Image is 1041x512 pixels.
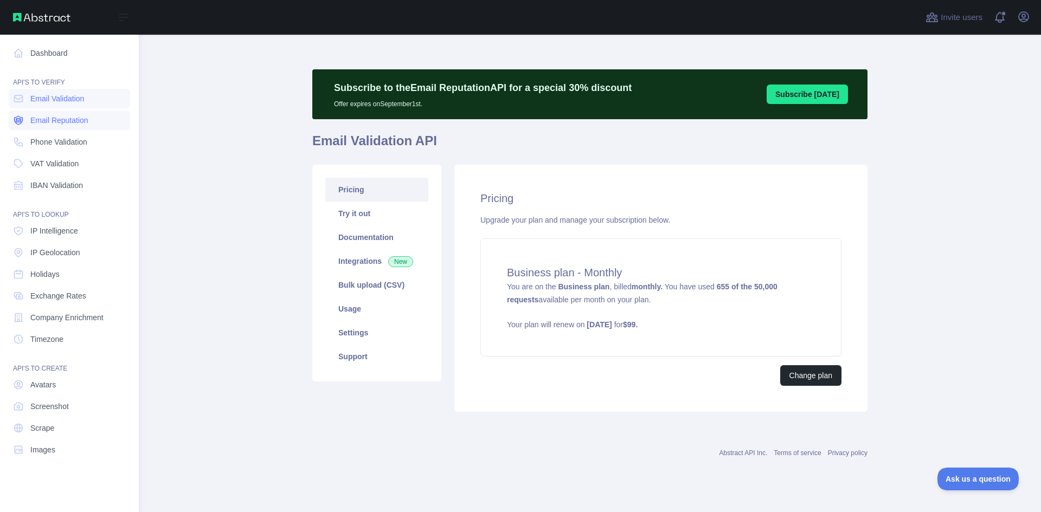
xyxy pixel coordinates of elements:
[9,132,130,152] a: Phone Validation
[480,215,841,225] div: Upgrade your plan and manage your subscription below.
[30,115,88,126] span: Email Reputation
[587,320,612,329] strong: [DATE]
[30,137,87,147] span: Phone Validation
[30,290,86,301] span: Exchange Rates
[507,319,815,330] p: Your plan will renew on for
[828,449,868,457] a: Privacy policy
[923,9,985,26] button: Invite users
[9,243,130,262] a: IP Geolocation
[9,176,130,195] a: IBAN Validation
[767,85,848,104] button: Subscribe [DATE]
[507,265,815,280] h4: Business plan - Monthly
[30,379,56,390] span: Avatars
[507,282,815,330] span: You are on the , billed You have used available per month on your plan.
[325,321,428,345] a: Settings
[325,249,428,273] a: Integrations New
[507,282,777,304] strong: 655 of the 50,000 requests
[30,158,79,169] span: VAT Validation
[334,95,632,108] p: Offer expires on September 1st.
[9,154,130,173] a: VAT Validation
[325,345,428,368] a: Support
[30,247,80,258] span: IP Geolocation
[13,13,70,22] img: Abstract API
[774,449,821,457] a: Terms of service
[780,365,841,386] button: Change plan
[388,256,413,267] span: New
[30,312,104,323] span: Company Enrichment
[30,180,83,191] span: IBAN Validation
[9,197,130,219] div: API'S TO LOOKUP
[9,111,130,130] a: Email Reputation
[719,449,768,457] a: Abstract API Inc.
[9,221,130,241] a: IP Intelligence
[30,444,55,455] span: Images
[30,401,69,412] span: Screenshot
[9,286,130,306] a: Exchange Rates
[30,334,63,345] span: Timezone
[558,282,609,291] strong: Business plan
[325,178,428,202] a: Pricing
[623,320,638,329] strong: $ 99 .
[9,397,130,416] a: Screenshot
[312,132,868,158] h1: Email Validation API
[9,418,130,438] a: Scrape
[30,269,60,280] span: Holidays
[325,202,428,225] a: Try it out
[9,329,130,349] a: Timezone
[325,225,428,249] a: Documentation
[632,282,663,291] strong: monthly.
[325,273,428,297] a: Bulk upload (CSV)
[937,468,1019,490] iframe: Toggle Customer Support
[9,440,130,459] a: Images
[480,191,841,206] h2: Pricing
[9,308,130,327] a: Company Enrichment
[9,375,130,394] a: Avatars
[325,297,428,321] a: Usage
[30,423,54,433] span: Scrape
[9,89,130,108] a: Email Validation
[9,264,130,284] a: Holidays
[9,43,130,63] a: Dashboard
[30,225,78,236] span: IP Intelligence
[30,93,84,104] span: Email Validation
[9,65,130,87] div: API'S TO VERIFY
[941,11,982,24] span: Invite users
[9,351,130,373] div: API'S TO CREATE
[334,80,632,95] p: Subscribe to the Email Reputation API for a special 30 % discount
